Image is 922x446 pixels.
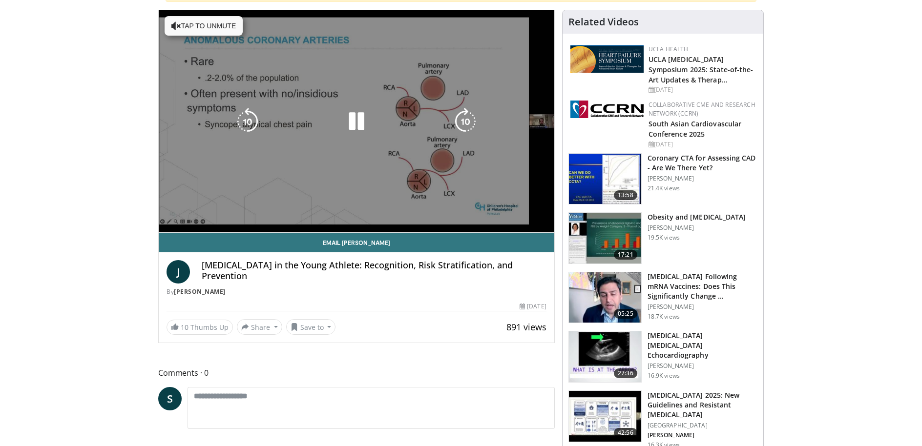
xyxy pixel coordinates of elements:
p: [PERSON_NAME] [648,224,746,232]
h4: [MEDICAL_DATA] in the Young Athlete: Recognition, Risk Stratification, and Prevention [202,260,546,281]
h4: Related Videos [568,16,639,28]
span: Comments 0 [158,366,555,379]
span: 05:25 [614,309,637,319]
a: 17:21 Obesity and [MEDICAL_DATA] [PERSON_NAME] 19.5K views [568,212,757,264]
img: 0682476d-9aca-4ba2-9755-3b180e8401f5.png.150x105_q85_autocrop_double_scale_upscale_version-0.2.png [570,45,644,73]
div: By [167,287,546,296]
a: UCLA Health [649,45,689,53]
a: Collaborative CME and Research Network (CCRN) [649,101,755,118]
p: 21.4K views [648,184,680,192]
img: 280bcb39-0f4e-42eb-9c44-b41b9262a277.150x105_q85_crop-smart_upscale.jpg [569,391,641,442]
a: 05:25 [MEDICAL_DATA] Following mRNA Vaccines: Does This Significantly Change … [PERSON_NAME] 18.7... [568,272,757,324]
button: Share [237,319,282,335]
div: [DATE] [649,140,755,149]
a: UCLA [MEDICAL_DATA] Symposium 2025: State-of-the-Art Updates & Therap… [649,55,754,84]
button: Tap to unmute [165,16,243,36]
h3: [MEDICAL_DATA] [MEDICAL_DATA] Echocardiography [648,331,757,360]
h3: Coronary CTA for Assessing CAD - Are We There Yet? [648,153,757,173]
a: [PERSON_NAME] [174,287,226,296]
button: Save to [286,319,336,335]
img: 34b2b9a4-89e5-4b8c-b553-8a638b61a706.150x105_q85_crop-smart_upscale.jpg [569,154,641,204]
a: South Asian Cardiovascular Conference 2025 [649,119,742,139]
a: S [158,387,182,410]
span: 10 [181,323,189,332]
a: 13:58 Coronary CTA for Assessing CAD - Are We There Yet? [PERSON_NAME] 21.4K views [568,153,757,205]
p: [PERSON_NAME] [648,303,757,311]
p: 18.7K views [648,313,680,321]
a: 10 Thumbs Up [167,320,233,335]
p: 19.5K views [648,234,680,242]
span: 17:21 [614,250,637,260]
span: 42:56 [614,428,637,438]
h3: Obesity and [MEDICAL_DATA] [648,212,746,222]
p: [PERSON_NAME] [648,175,757,182]
a: 27:36 [MEDICAL_DATA] [MEDICAL_DATA] Echocardiography [PERSON_NAME] 16.9K views [568,331,757,383]
img: de8ed582-149c-4db3-b706-bd81045b90fa.150x105_q85_crop-smart_upscale.jpg [569,272,641,323]
span: 27:36 [614,368,637,378]
div: [DATE] [520,302,546,311]
a: Email [PERSON_NAME] [159,233,554,252]
p: [GEOGRAPHIC_DATA] [648,422,757,429]
p: [PERSON_NAME] [648,362,757,370]
video-js: Video Player [159,10,554,233]
a: J [167,260,190,284]
h3: [MEDICAL_DATA] 2025: New Guidelines and Resistant [MEDICAL_DATA] [648,390,757,420]
h3: [MEDICAL_DATA] Following mRNA Vaccines: Does This Significantly Change … [648,272,757,301]
p: [PERSON_NAME] [648,431,757,439]
img: 0df8ca06-75ef-4873-806f-abcb553c84b6.150x105_q85_crop-smart_upscale.jpg [569,213,641,264]
p: 16.9K views [648,372,680,380]
img: a04ee3ba-8487-4636-b0fb-5e8d268f3737.png.150x105_q85_autocrop_double_scale_upscale_version-0.2.png [570,101,644,118]
div: [DATE] [649,85,755,94]
img: 905050a7-8359-4f8f-a461-0d732b60d79b.150x105_q85_crop-smart_upscale.jpg [569,331,641,382]
span: 891 views [506,321,546,333]
span: 13:58 [614,190,637,200]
